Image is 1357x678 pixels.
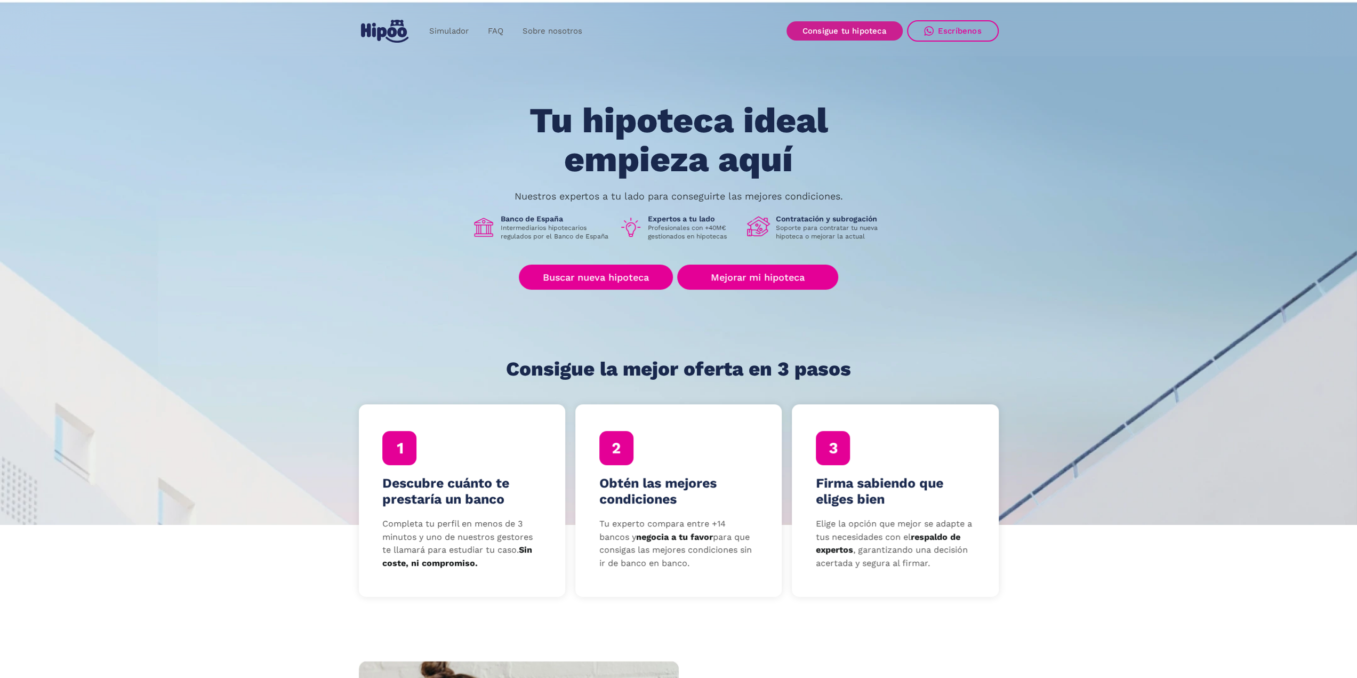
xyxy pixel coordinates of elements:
[907,20,999,42] a: Escríbenos
[599,475,758,507] h4: Obtén las mejores condiciones
[382,475,541,507] h4: Descubre cuánto te prestaría un banco
[420,21,478,42] a: Simulador
[599,517,758,570] p: Tu experto compara entre +14 bancos y para que consigas las mejores condiciones sin ir de banco e...
[519,265,673,290] a: Buscar nueva hipoteca
[513,21,592,42] a: Sobre nosotros
[515,192,843,201] p: Nuestros expertos a tu lado para conseguirte las mejores condiciones.
[506,358,851,380] h1: Consigue la mejor oferta en 3 pasos
[648,224,738,241] p: Profesionales con +40M€ gestionados en hipotecas
[677,265,838,290] a: Mejorar mi hipoteca
[382,545,532,568] strong: Sin coste, ni compromiso.
[501,224,611,241] p: Intermediarios hipotecarios regulados por el Banco de España
[382,517,541,570] p: Completa tu perfil en menos de 3 minutos y uno de nuestros gestores te llamará para estudiar tu c...
[776,214,886,224] h1: Contratación y subrogación
[476,101,880,179] h1: Tu hipoteca ideal empieza aquí
[359,15,411,47] a: home
[648,214,738,224] h1: Expertos a tu lado
[501,214,611,224] h1: Banco de España
[636,532,713,542] strong: negocia a tu favor
[786,21,903,41] a: Consigue tu hipoteca
[816,517,975,570] p: Elige la opción que mejor se adapte a tus necesidades con el , garantizando una decisión acertada...
[478,21,513,42] a: FAQ
[816,475,975,507] h4: Firma sabiendo que eliges bien
[776,224,886,241] p: Soporte para contratar tu nueva hipoteca o mejorar la actual
[938,26,982,36] div: Escríbenos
